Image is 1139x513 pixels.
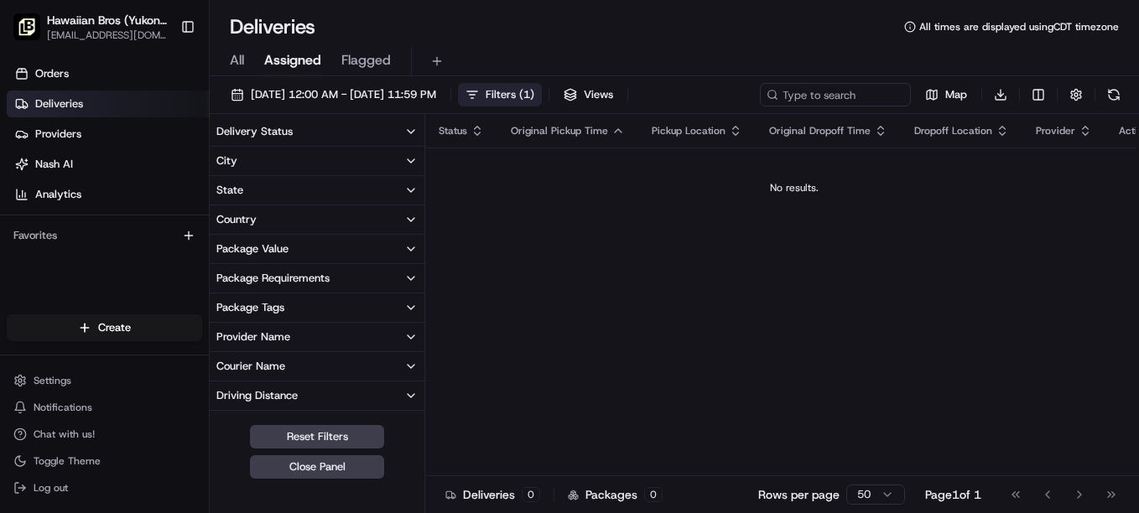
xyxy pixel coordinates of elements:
[210,411,424,439] button: Dispatch Strategy
[7,369,202,392] button: Settings
[167,284,203,297] span: Pylon
[34,243,128,260] span: Knowledge Base
[57,177,212,190] div: We're available if you need us!
[216,359,285,374] div: Courier Name
[118,283,203,297] a: Powered byPylon
[925,486,981,503] div: Page 1 of 1
[216,183,243,198] div: State
[34,454,101,468] span: Toggle Theme
[7,121,209,148] a: Providers
[210,205,424,234] button: Country
[584,87,613,102] span: Views
[34,401,92,414] span: Notifications
[341,50,391,70] span: Flagged
[57,160,275,177] div: Start new chat
[210,235,424,263] button: Package Value
[216,417,308,433] div: Dispatch Strategy
[7,60,209,87] a: Orders
[210,323,424,351] button: Provider Name
[285,165,305,185] button: Start new chat
[210,381,424,410] button: Driving Distance
[914,124,992,137] span: Dropoff Location
[135,236,276,267] a: 💻API Documentation
[47,12,167,28] button: Hawaiian Bros (Yukon OK_Garth [PERSON_NAME])
[230,50,244,70] span: All
[210,264,424,293] button: Package Requirements
[216,329,290,345] div: Provider Name
[7,422,202,446] button: Chat with us!
[216,124,293,139] div: Delivery Status
[7,314,202,341] button: Create
[7,151,209,178] a: Nash AI
[210,293,424,322] button: Package Tags
[35,127,81,142] span: Providers
[210,352,424,381] button: Courier Name
[34,374,71,387] span: Settings
[159,243,269,260] span: API Documentation
[1036,124,1075,137] span: Provider
[251,87,436,102] span: [DATE] 12:00 AM - [DATE] 11:59 PM
[216,241,289,256] div: Package Value
[519,87,534,102] span: ( 1 )
[458,83,542,106] button: Filters(1)
[769,124,871,137] span: Original Dropoff Time
[7,449,202,473] button: Toggle Theme
[568,486,663,503] div: Packages
[17,160,47,190] img: 1736555255976-a54dd68f-1ca7-489b-9aae-adbdc363a1c4
[210,176,424,205] button: State
[264,50,321,70] span: Assigned
[216,153,237,168] div: City
[142,245,155,258] div: 💻
[7,181,209,208] a: Analytics
[7,476,202,500] button: Log out
[35,157,73,172] span: Nash AI
[7,91,209,117] a: Deliveries
[35,66,69,81] span: Orders
[556,83,621,106] button: Views
[216,300,284,315] div: Package Tags
[7,7,174,47] button: Hawaiian Bros (Yukon OK_Garth Brooks)Hawaiian Bros (Yukon OK_Garth [PERSON_NAME])[EMAIL_ADDRESS][...
[439,124,467,137] span: Status
[7,222,202,249] div: Favorites
[17,245,30,258] div: 📗
[223,83,444,106] button: [DATE] 12:00 AM - [DATE] 11:59 PM
[35,187,81,202] span: Analytics
[17,67,305,94] p: Welcome 👋
[758,486,840,503] p: Rows per page
[511,124,608,137] span: Original Pickup Time
[216,388,298,403] div: Driving Distance
[216,271,330,286] div: Package Requirements
[522,487,540,502] div: 0
[17,17,50,50] img: Nash
[250,455,384,479] button: Close Panel
[250,425,384,448] button: Reset Filters
[486,87,534,102] span: Filters
[210,147,424,175] button: City
[918,83,975,106] button: Map
[44,108,277,126] input: Clear
[13,13,40,40] img: Hawaiian Bros (Yukon OK_Garth Brooks)
[230,13,315,40] h1: Deliveries
[98,320,131,335] span: Create
[7,396,202,419] button: Notifications
[10,236,135,267] a: 📗Knowledge Base
[445,486,540,503] div: Deliveries
[652,124,726,137] span: Pickup Location
[47,28,167,42] button: [EMAIL_ADDRESS][DOMAIN_NAME]
[35,96,83,111] span: Deliveries
[919,20,1119,34] span: All times are displayed using CDT timezone
[644,487,663,502] div: 0
[216,212,257,227] div: Country
[210,117,424,146] button: Delivery Status
[760,83,911,106] input: Type to search
[945,87,967,102] span: Map
[34,481,68,495] span: Log out
[34,427,95,441] span: Chat with us!
[1102,83,1126,106] button: Refresh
